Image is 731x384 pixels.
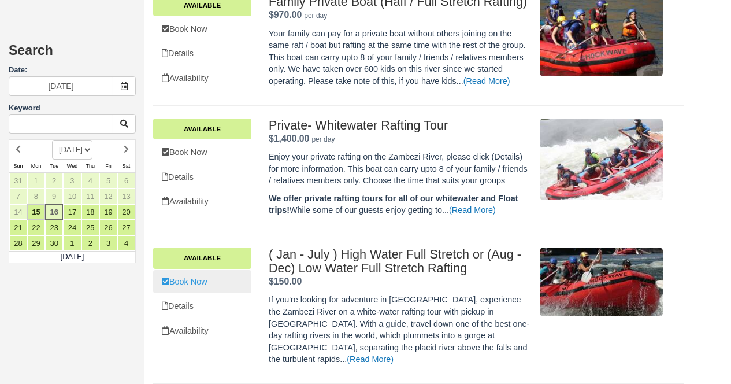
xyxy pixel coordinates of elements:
a: 24 [63,220,81,235]
button: Keyword Search [113,114,136,134]
img: M164-1 [540,119,662,200]
h2: Search [9,43,136,65]
a: 30 [45,235,63,251]
a: 5 [99,173,117,189]
strong: Price: $1,400 [269,134,309,143]
a: 20 [117,204,135,220]
a: Book Now [153,270,251,294]
a: 2 [81,235,99,251]
th: Sat [117,160,135,172]
a: Availability [153,319,251,343]
th: Mon [27,160,45,172]
a: 10 [63,189,81,204]
a: 25 [81,220,99,235]
img: M104-3 [540,248,662,316]
a: 1 [63,235,81,251]
a: (Read More) [449,205,496,215]
a: Available [153,119,251,139]
a: 22 [27,220,45,235]
strong: We offer private rafting tours for all of our whitewater and Float trips! [269,194,518,215]
a: 4 [117,235,135,251]
a: 7 [9,189,27,204]
a: Details [153,42,251,65]
a: 31 [9,173,27,189]
a: Book Now [153,141,251,164]
a: 16 [45,204,63,220]
label: Date: [9,65,136,76]
a: 3 [99,235,117,251]
h2: ( Jan - July ) High Water Full Stretch or (Aug - Dec) Low Water Full Stretch Rafting [269,248,531,275]
a: 29 [27,235,45,251]
a: 18 [81,204,99,220]
a: 8 [27,189,45,204]
a: 11 [81,189,99,204]
a: 6 [117,173,135,189]
th: Thu [81,160,99,172]
a: 3 [63,173,81,189]
a: 21 [9,220,27,235]
p: If you're looking for adventure in [GEOGRAPHIC_DATA], experience the Zambezi River on a white-wat... [269,294,531,365]
th: Wed [63,160,81,172]
h2: Private- Whitewater Rafting Tour [269,119,531,132]
a: Availability [153,67,251,90]
span: $970.00 [269,10,302,20]
em: per day [311,135,335,143]
a: (Read More) [347,355,394,364]
a: 27 [117,220,135,235]
a: 13 [117,189,135,204]
strong: Price: $150 [269,276,302,286]
span: $1,400.00 [269,134,309,143]
td: [DATE] [9,251,136,263]
a: 19 [99,204,117,220]
a: 28 [9,235,27,251]
a: 12 [99,189,117,204]
p: While some of our guests enjoy getting to... [269,193,531,216]
a: 4 [81,173,99,189]
a: Details [153,294,251,318]
a: 2 [45,173,63,189]
a: 14 [9,204,27,220]
a: Availability [153,190,251,213]
p: Enjoy your private rafting on the Zambezi River, please click (Details) for more information. Thi... [269,151,531,187]
th: Sun [9,160,27,172]
a: 17 [63,204,81,220]
strong: Price: $970 [269,10,302,20]
label: Keyword [9,104,40,112]
a: 1 [27,173,45,189]
a: 15 [27,204,45,220]
em: per day [304,12,327,20]
a: Available [153,248,251,268]
a: 26 [99,220,117,235]
p: Your family can pay for a private boat without others joining on the same raft / boat but rafting... [269,28,531,87]
a: Book Now [153,17,251,41]
a: 9 [45,189,63,204]
a: Details [153,165,251,189]
th: Tue [45,160,63,172]
span: $150.00 [269,276,302,286]
th: Fri [99,160,117,172]
a: (Read More) [463,76,510,86]
a: 23 [45,220,63,235]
